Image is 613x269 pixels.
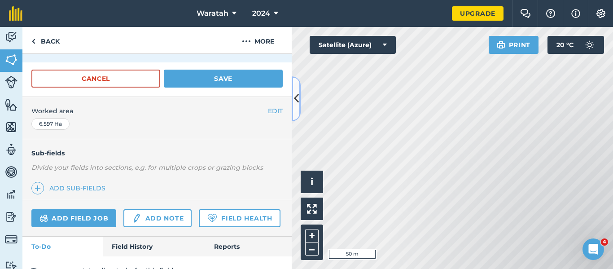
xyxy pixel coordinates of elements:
img: svg+xml;base64,PD94bWwgdmVyc2lvbj0iMS4wIiBlbmNvZGluZz0idXRmLTgiPz4KPCEtLSBHZW5lcmF0b3I6IEFkb2JlIE... [5,76,18,88]
a: Field History [103,237,205,256]
img: svg+xml;base64,PD94bWwgdmVyc2lvbj0iMS4wIiBlbmNvZGluZz0idXRmLTgiPz4KPCEtLSBHZW5lcmF0b3I6IEFkb2JlIE... [5,210,18,224]
div: 6.597 Ha [31,118,70,130]
img: Four arrows, one pointing top left, one top right, one bottom right and the last bottom left [307,204,317,214]
span: 4 [601,238,608,246]
img: svg+xml;base64,PHN2ZyB4bWxucz0iaHR0cDovL3d3dy53My5vcmcvMjAwMC9zdmciIHdpZHRoPSIxOSIgaGVpZ2h0PSIyNC... [497,40,505,50]
img: A question mark icon [545,9,556,18]
img: svg+xml;base64,PHN2ZyB4bWxucz0iaHR0cDovL3d3dy53My5vcmcvMjAwMC9zdmciIHdpZHRoPSI1NiIgaGVpZ2h0PSI2MC... [5,98,18,111]
button: Satellite (Azure) [310,36,396,54]
img: svg+xml;base64,PD94bWwgdmVyc2lvbj0iMS4wIiBlbmNvZGluZz0idXRmLTgiPz4KPCEtLSBHZW5lcmF0b3I6IEFkb2JlIE... [5,233,18,246]
button: – [305,243,319,256]
span: Worked area [31,106,283,116]
a: Back [22,27,69,53]
img: svg+xml;base64,PHN2ZyB4bWxucz0iaHR0cDovL3d3dy53My5vcmcvMjAwMC9zdmciIHdpZHRoPSIxNyIgaGVpZ2h0PSIxNy... [571,8,580,19]
span: 2024 [252,8,270,19]
span: i [311,176,313,187]
a: Add field job [31,209,116,227]
button: More [224,27,292,53]
a: To-Do [22,237,103,256]
img: svg+xml;base64,PD94bWwgdmVyc2lvbj0iMS4wIiBlbmNvZGluZz0idXRmLTgiPz4KPCEtLSBHZW5lcmF0b3I6IEFkb2JlIE... [5,143,18,156]
button: 20 °C [547,36,604,54]
button: Save [164,70,283,88]
img: svg+xml;base64,PD94bWwgdmVyc2lvbj0iMS4wIiBlbmNvZGluZz0idXRmLTgiPz4KPCEtLSBHZW5lcmF0b3I6IEFkb2JlIE... [39,213,48,224]
a: Field Health [199,209,280,227]
a: Upgrade [452,6,504,21]
img: svg+xml;base64,PD94bWwgdmVyc2lvbj0iMS4wIiBlbmNvZGluZz0idXRmLTgiPz4KPCEtLSBHZW5lcmF0b3I6IEFkb2JlIE... [131,213,141,224]
img: svg+xml;base64,PHN2ZyB4bWxucz0iaHR0cDovL3d3dy53My5vcmcvMjAwMC9zdmciIHdpZHRoPSI1NiIgaGVpZ2h0PSI2MC... [5,53,18,66]
h4: Sub-fields [22,148,292,158]
a: Add note [123,209,192,227]
button: i [301,171,323,193]
img: svg+xml;base64,PHN2ZyB4bWxucz0iaHR0cDovL3d3dy53My5vcmcvMjAwMC9zdmciIHdpZHRoPSIxNCIgaGVpZ2h0PSIyNC... [35,183,41,194]
img: fieldmargin Logo [9,6,22,21]
img: svg+xml;base64,PD94bWwgdmVyc2lvbj0iMS4wIiBlbmNvZGluZz0idXRmLTgiPz4KPCEtLSBHZW5lcmF0b3I6IEFkb2JlIE... [581,36,599,54]
a: Reports [205,237,292,256]
span: 20 ° C [556,36,574,54]
img: svg+xml;base64,PD94bWwgdmVyc2lvbj0iMS4wIiBlbmNvZGluZz0idXRmLTgiPz4KPCEtLSBHZW5lcmF0b3I6IEFkb2JlIE... [5,31,18,44]
img: A cog icon [595,9,606,18]
button: EDIT [268,106,283,116]
em: Divide your fields into sections, e.g. for multiple crops or grazing blocks [31,163,263,172]
button: Cancel [31,70,160,88]
img: svg+xml;base64,PD94bWwgdmVyc2lvbj0iMS4wIiBlbmNvZGluZz0idXRmLTgiPz4KPCEtLSBHZW5lcmF0b3I6IEFkb2JlIE... [5,188,18,201]
iframe: Intercom live chat [582,238,604,260]
span: Waratah [197,8,228,19]
a: Add sub-fields [31,182,109,194]
img: svg+xml;base64,PD94bWwgdmVyc2lvbj0iMS4wIiBlbmNvZGluZz0idXRmLTgiPz4KPCEtLSBHZW5lcmF0b3I6IEFkb2JlIE... [5,165,18,179]
button: + [305,229,319,243]
img: svg+xml;base64,PHN2ZyB4bWxucz0iaHR0cDovL3d3dy53My5vcmcvMjAwMC9zdmciIHdpZHRoPSI1NiIgaGVpZ2h0PSI2MC... [5,120,18,134]
img: svg+xml;base64,PHN2ZyB4bWxucz0iaHR0cDovL3d3dy53My5vcmcvMjAwMC9zdmciIHdpZHRoPSI5IiBoZWlnaHQ9IjI0Ii... [31,36,35,47]
img: svg+xml;base64,PHN2ZyB4bWxucz0iaHR0cDovL3d3dy53My5vcmcvMjAwMC9zdmciIHdpZHRoPSIyMCIgaGVpZ2h0PSIyNC... [242,36,251,47]
button: Print [489,36,539,54]
img: Two speech bubbles overlapping with the left bubble in the forefront [520,9,531,18]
